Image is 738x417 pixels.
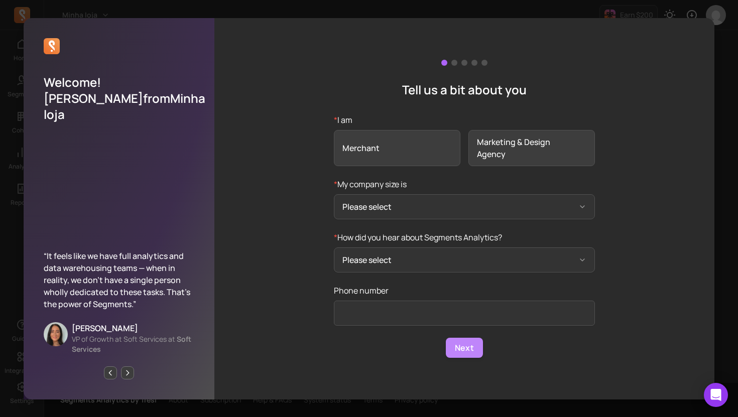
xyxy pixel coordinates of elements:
p: Phone number [334,285,595,297]
p: My company size is [334,178,595,190]
img: Stephanie DiSturco [44,322,68,346]
button: *My company size is [334,194,595,219]
span: Soft Services [72,334,191,354]
p: [PERSON_NAME] from Minha loja [44,90,194,122]
button: Next [446,338,483,358]
p: Tell us a bit about you [402,82,527,98]
p: Welcome! [44,74,194,90]
button: Previous page [104,366,117,379]
span: Marketing & Design Agency [468,130,595,166]
p: How did you hear about Segments Analytics? [334,231,595,243]
span: Merchant [334,130,460,166]
p: VP of Growth at Soft Services at [72,334,194,354]
button: Next page [121,366,134,379]
input: phone [334,301,595,326]
p: “It feels like we have full analytics and data warehousing teams — when in reality, we don’t have... [44,250,194,310]
p: I am [334,114,595,126]
button: *How did you hear about Segments Analytics? [334,247,595,272]
p: [PERSON_NAME] [72,322,194,334]
div: Open Intercom Messenger [704,383,728,407]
